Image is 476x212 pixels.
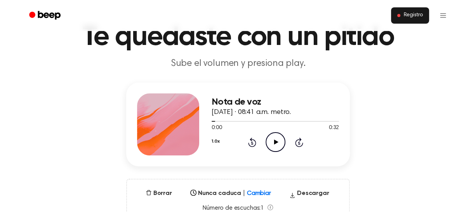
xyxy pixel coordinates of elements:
font: 1.0x [212,139,219,144]
button: Borrar [142,189,175,198]
button: Registro [391,7,429,24]
font: 1 [261,205,264,211]
button: Abrir menú [434,6,452,25]
font: Número de escuchas: [203,205,261,211]
font: Descargar [297,190,329,196]
a: Bip [24,8,68,23]
font: [DATE] · 08:41 a.m. metro. [212,109,291,116]
font: Te quedaste con un pitido [82,23,394,51]
font: Sube el volumen y presiona play. [171,59,306,68]
button: Descargar [286,189,332,201]
span: El recuento de escuchas refleja las escuchas de otros oyentes (máximo una reproducción por oyente... [267,204,273,210]
font: 0:32 [329,125,339,131]
font: Registro [403,12,423,18]
font: 0:00 [212,125,222,131]
button: 1.0x [212,135,219,148]
font: Nota de voz [212,97,261,107]
font: Borrar [153,190,172,196]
